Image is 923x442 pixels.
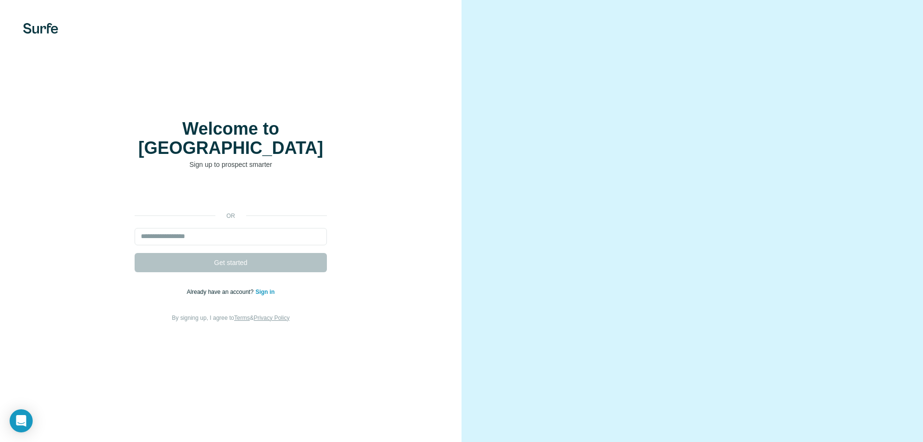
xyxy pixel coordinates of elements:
p: or [215,212,246,220]
div: Open Intercom Messenger [10,409,33,432]
a: Terms [234,315,250,321]
a: Privacy Policy [254,315,290,321]
p: Sign up to prospect smarter [135,160,327,169]
span: By signing up, I agree to & [172,315,290,321]
h1: Welcome to [GEOGRAPHIC_DATA] [135,119,327,158]
img: Surfe's logo [23,23,58,34]
iframe: Sign in with Google Button [130,184,332,205]
span: Already have an account? [187,289,256,295]
a: Sign in [255,289,274,295]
